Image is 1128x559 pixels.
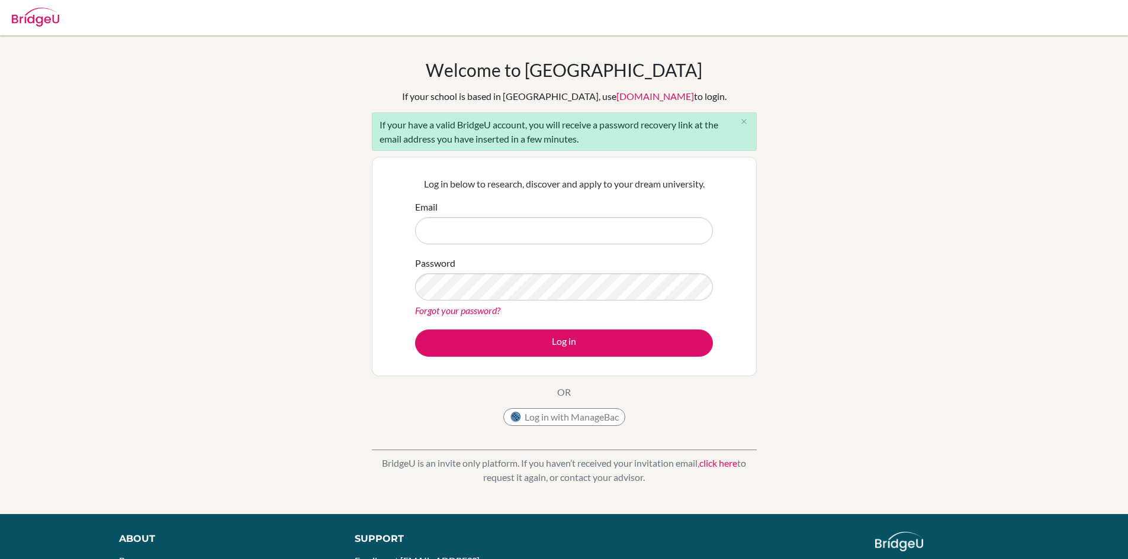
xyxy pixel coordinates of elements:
[415,305,500,316] a: Forgot your password?
[557,385,571,399] p: OR
[415,329,713,357] button: Log in
[415,177,713,191] p: Log in below to research, discover and apply to your dream university.
[616,91,694,102] a: [DOMAIN_NAME]
[415,200,438,214] label: Email
[699,457,737,468] a: click here
[875,532,923,551] img: logo_white@2x-f4f0deed5e89b7ecb1c2cc34c3e3d731f90f0f143d5ea2071677605dd97b5244.png
[740,117,748,126] i: close
[12,8,59,27] img: Bridge-U
[355,532,550,546] div: Support
[402,89,727,104] div: If your school is based in [GEOGRAPHIC_DATA], use to login.
[732,113,756,131] button: Close
[415,256,455,270] label: Password
[503,408,625,426] button: Log in with ManageBac
[426,59,702,80] h1: Welcome to [GEOGRAPHIC_DATA]
[372,112,757,151] div: If your have a valid BridgeU account, you will receive a password recovery link at the email addr...
[119,532,328,546] div: About
[372,456,757,484] p: BridgeU is an invite only platform. If you haven’t received your invitation email, to request it ...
